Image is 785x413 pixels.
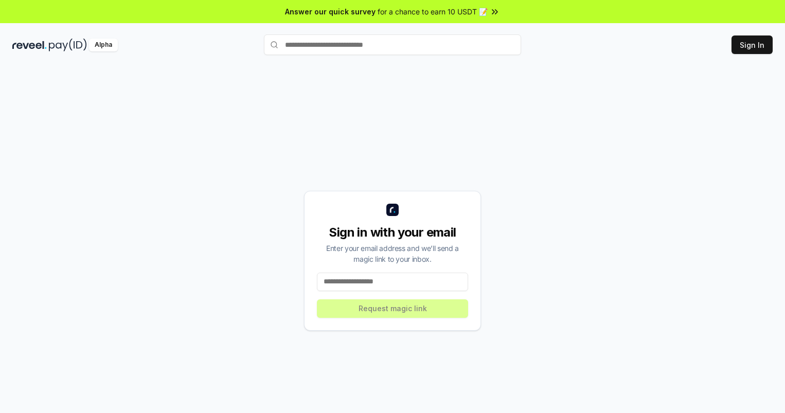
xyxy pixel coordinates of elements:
div: Alpha [89,39,118,51]
span: Answer our quick survey [285,6,376,17]
img: reveel_dark [12,39,47,51]
img: logo_small [386,204,399,216]
div: Sign in with your email [317,224,468,241]
span: for a chance to earn 10 USDT 📝 [378,6,488,17]
div: Enter your email address and we’ll send a magic link to your inbox. [317,243,468,264]
button: Sign In [732,35,773,54]
img: pay_id [49,39,87,51]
